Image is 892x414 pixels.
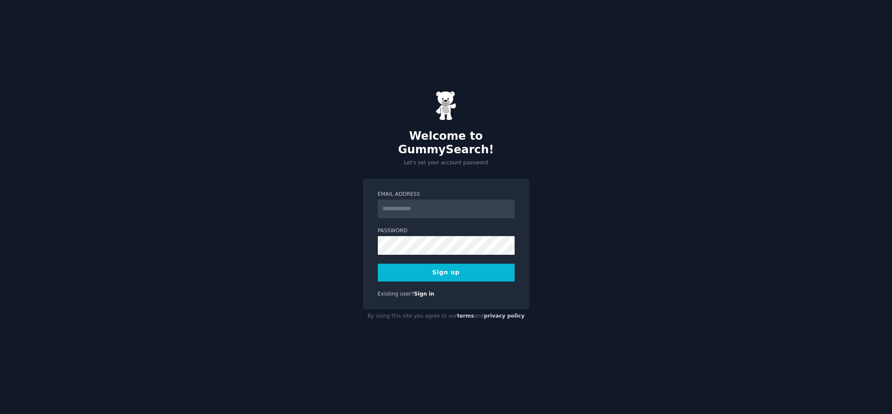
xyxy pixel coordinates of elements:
span: Existing user? [378,291,414,297]
label: Password [378,227,515,235]
img: Gummy Bear [436,91,457,121]
label: Email Address [378,191,515,198]
a: terms [457,313,474,319]
p: Let's set your account password [363,159,530,167]
button: Sign up [378,264,515,282]
a: Sign in [414,291,434,297]
a: privacy policy [484,313,525,319]
h2: Welcome to GummySearch! [363,130,530,156]
div: By using this site you agree to our and [363,310,530,323]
